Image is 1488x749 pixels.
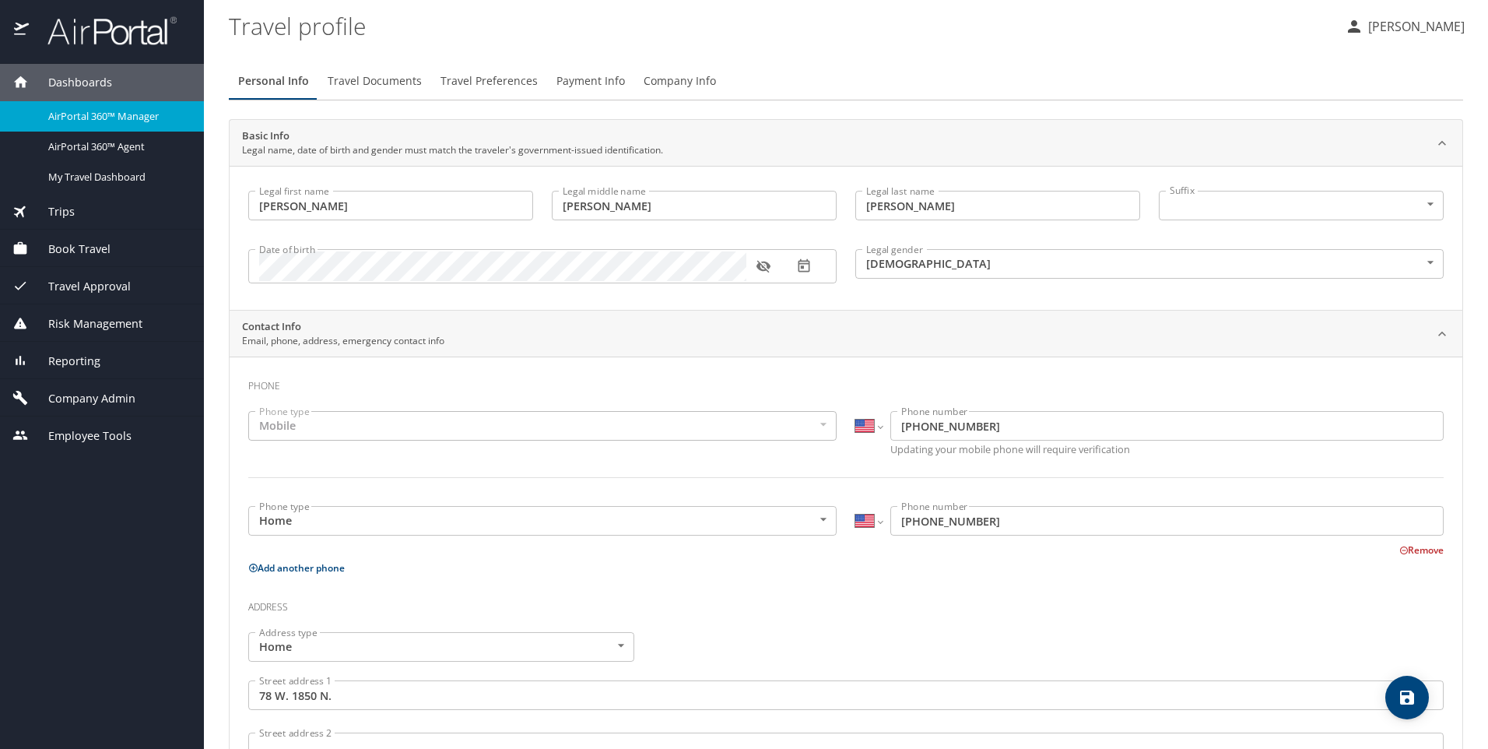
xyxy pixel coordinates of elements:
[556,72,625,91] span: Payment Info
[644,72,716,91] span: Company Info
[890,445,1444,455] p: Updating your mobile phone will require verification
[29,74,112,91] span: Dashboards
[229,2,1332,50] h1: Travel profile
[29,241,111,258] span: Book Travel
[1339,12,1471,40] button: [PERSON_NAME]
[328,72,422,91] span: Travel Documents
[248,632,634,662] div: Home
[1363,17,1465,36] p: [PERSON_NAME]
[29,203,75,220] span: Trips
[29,390,135,407] span: Company Admin
[14,16,30,46] img: icon-airportal.png
[1159,191,1444,220] div: ​
[29,278,131,295] span: Travel Approval
[229,62,1463,100] div: Profile
[248,590,1444,617] h3: Address
[242,319,444,335] h2: Contact Info
[1385,676,1429,719] button: save
[230,311,1462,357] div: Contact InfoEmail, phone, address, emergency contact info
[48,109,185,124] span: AirPortal 360™ Manager
[230,120,1462,167] div: Basic InfoLegal name, date of birth and gender must match the traveler's government-issued identi...
[248,561,345,575] button: Add another phone
[248,506,837,536] div: Home
[242,143,663,157] p: Legal name, date of birth and gender must match the traveler's government-issued identification.
[29,427,132,445] span: Employee Tools
[248,411,837,441] div: Mobile
[238,72,309,91] span: Personal Info
[440,72,538,91] span: Travel Preferences
[855,249,1444,279] div: [DEMOGRAPHIC_DATA]
[242,128,663,144] h2: Basic Info
[242,334,444,348] p: Email, phone, address, emergency contact info
[48,170,185,185] span: My Travel Dashboard
[1399,543,1444,557] button: Remove
[248,369,1444,396] h3: Phone
[48,139,185,154] span: AirPortal 360™ Agent
[29,315,142,332] span: Risk Management
[230,166,1462,310] div: Basic InfoLegal name, date of birth and gender must match the traveler's government-issued identi...
[30,16,177,46] img: airportal-logo.png
[29,353,100,370] span: Reporting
